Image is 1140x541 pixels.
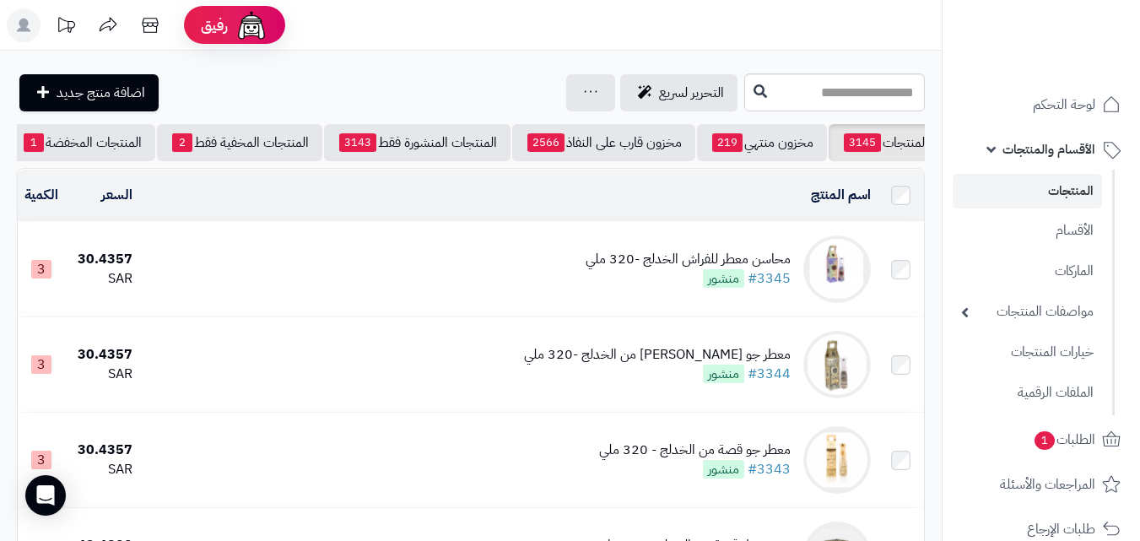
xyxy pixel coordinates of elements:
[748,268,791,289] a: #3345
[697,124,827,161] a: مخزون منتهي219
[748,459,791,479] a: #3343
[324,124,511,161] a: المنتجات المنشورة فقط3143
[1033,428,1095,452] span: الطلبات
[8,124,155,161] a: المنتجات المخفضة1
[201,15,228,35] span: رفيق
[811,185,871,205] a: اسم المنتج
[803,331,871,398] img: معطر جو محاسن عبايه من الخدلج -320 ملي
[953,213,1102,249] a: الأقسام
[1000,473,1095,496] span: المراجعات والأسئلة
[339,133,376,152] span: 3143
[524,345,791,365] div: معطر جو [PERSON_NAME] من الخدلج -320 ملي
[1002,138,1095,161] span: الأقسام والمنتجات
[829,124,959,161] a: كل المنتجات3145
[72,269,132,289] div: SAR
[712,133,743,152] span: 219
[599,441,791,460] div: معطر جو قصة من الخدلج - 320 ملي
[953,253,1102,289] a: الماركات
[45,8,87,46] a: تحديثات المنصة
[620,74,737,111] a: التحرير لسريع
[512,124,695,161] a: مخزون قارب على النفاذ2566
[703,460,744,479] span: منشور
[235,8,268,42] img: ai-face.png
[19,74,159,111] a: اضافة منتج جديد
[72,460,132,479] div: SAR
[31,451,51,469] span: 3
[953,294,1102,330] a: مواصفات المنتجات
[659,83,724,103] span: التحرير لسريع
[748,364,791,384] a: #3344
[101,185,132,205] a: السعر
[586,250,791,269] div: محاسن معطر للفراش الخدلج -320 ملي
[1035,431,1055,450] span: 1
[1027,517,1095,541] span: طلبات الإرجاع
[31,355,51,374] span: 3
[157,124,322,161] a: المنتجات المخفية فقط2
[953,334,1102,371] a: خيارات المنتجات
[72,250,132,269] div: 30.4357
[953,174,1102,208] a: المنتجات
[24,133,44,152] span: 1
[844,133,881,152] span: 3145
[24,185,58,205] a: الكمية
[953,375,1102,411] a: الملفات الرقمية
[72,365,132,384] div: SAR
[703,365,744,383] span: منشور
[1025,47,1124,83] img: logo-2.png
[72,441,132,460] div: 30.4357
[953,464,1130,505] a: المراجعات والأسئلة
[803,426,871,494] img: معطر جو قصة من الخدلج - 320 ملي
[953,84,1130,125] a: لوحة التحكم
[953,419,1130,460] a: الطلبات1
[703,269,744,288] span: منشور
[527,133,565,152] span: 2566
[172,133,192,152] span: 2
[31,260,51,279] span: 3
[1033,93,1095,116] span: لوحة التحكم
[57,83,145,103] span: اضافة منتج جديد
[72,345,132,365] div: 30.4357
[25,475,66,516] div: Open Intercom Messenger
[803,235,871,303] img: محاسن معطر للفراش الخدلج -320 ملي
